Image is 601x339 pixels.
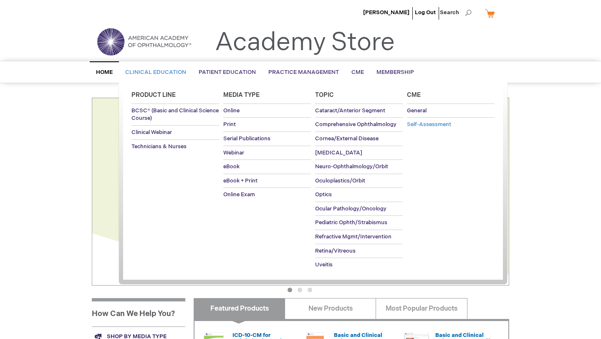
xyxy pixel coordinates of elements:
span: Clinical Education [125,69,186,76]
span: Ocular Pathology/Oncology [315,205,386,212]
h1: How Can We Help You? [92,298,185,326]
span: Clinical Webinar [131,129,172,136]
span: Practice Management [268,69,339,76]
span: Comprehensive Ophthalmology [315,121,396,128]
a: Log Out [415,9,436,16]
span: Product Line [131,91,176,99]
span: Membership [376,69,414,76]
span: Online Exam [223,191,255,198]
span: Online [223,107,240,114]
button: 1 of 3 [288,288,292,292]
span: Cornea/External Disease [315,135,379,142]
span: eBook + Print [223,177,258,184]
span: Self-Assessment [407,121,451,128]
span: Topic [315,91,334,99]
span: Technicians & Nurses [131,143,187,150]
a: [PERSON_NAME] [363,9,409,16]
span: Search [440,4,472,21]
span: Refractive Mgmt/Intervention [315,233,391,240]
span: Cme [407,91,421,99]
span: [MEDICAL_DATA] [315,149,362,156]
span: Retina/Vitreous [315,248,356,254]
span: Webinar [223,149,244,156]
button: 2 of 3 [298,288,302,292]
span: Oculoplastics/Orbit [315,177,365,184]
a: Featured Products [194,298,285,319]
span: BCSC® (Basic and Clinical Science Course) [131,107,219,122]
span: Home [96,69,113,76]
span: Neuro-Ophthalmology/Orbit [315,163,388,170]
a: New Products [285,298,376,319]
span: CME [351,69,364,76]
a: Most Popular Products [376,298,467,319]
span: Pediatric Ophth/Strabismus [315,219,387,226]
span: Uveitis [315,261,333,268]
span: Optics [315,191,332,198]
button: 3 of 3 [308,288,312,292]
span: General [407,107,427,114]
span: Media Type [223,91,260,99]
span: Patient Education [199,69,256,76]
span: Print [223,121,236,128]
a: Academy Store [215,28,395,58]
span: Serial Publications [223,135,270,142]
span: eBook [223,163,240,170]
span: Cataract/Anterior Segment [315,107,385,114]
